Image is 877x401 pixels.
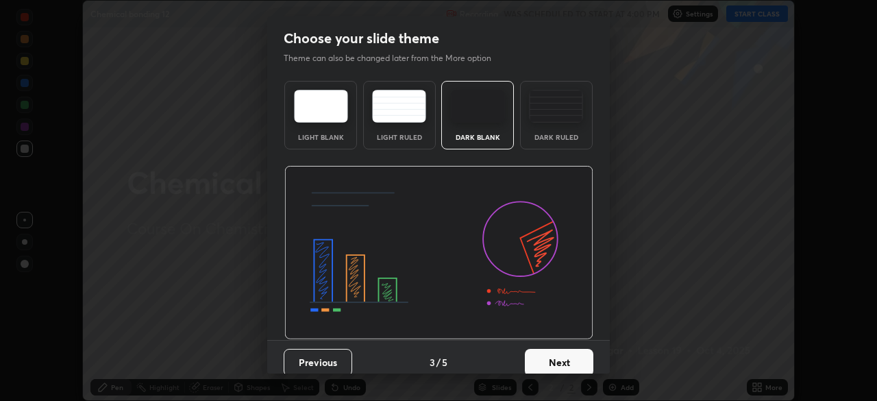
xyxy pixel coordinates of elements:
div: Light Ruled [372,134,427,141]
button: Next [525,349,593,376]
img: darkThemeBanner.d06ce4a2.svg [284,166,593,340]
button: Previous [284,349,352,376]
h2: Choose your slide theme [284,29,439,47]
img: lightTheme.e5ed3b09.svg [294,90,348,123]
div: Dark Ruled [529,134,584,141]
img: darkRuledTheme.de295e13.svg [529,90,583,123]
img: darkTheme.f0cc69e5.svg [451,90,505,123]
img: lightRuledTheme.5fabf969.svg [372,90,426,123]
h4: 5 [442,355,447,369]
div: Dark Blank [450,134,505,141]
div: Light Blank [293,134,348,141]
h4: / [436,355,441,369]
h4: 3 [430,355,435,369]
p: Theme can also be changed later from the More option [284,52,506,64]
